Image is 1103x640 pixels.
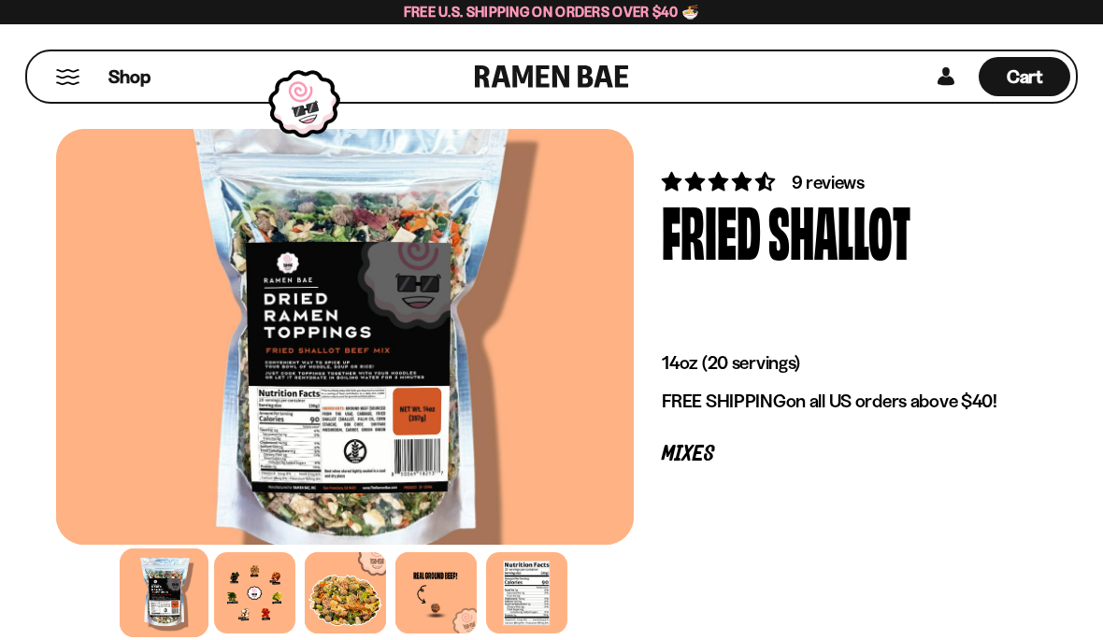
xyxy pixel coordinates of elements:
span: Free U.S. Shipping on Orders over $40 🍜 [404,3,700,21]
span: 9 reviews [792,171,865,193]
p: Mixes [662,446,1019,463]
p: 14oz (20 servings) [662,351,1019,375]
span: Shop [108,64,150,90]
button: Mobile Menu Trigger [55,69,80,85]
div: Shallot [768,195,910,265]
strong: FREE SHIPPING [662,390,785,412]
div: Cart [979,51,1070,102]
span: 4.56 stars [662,170,779,193]
span: Cart [1007,65,1043,88]
a: Shop [108,57,150,96]
p: on all US orders above $40! [662,390,1019,413]
div: Fried [662,195,761,265]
